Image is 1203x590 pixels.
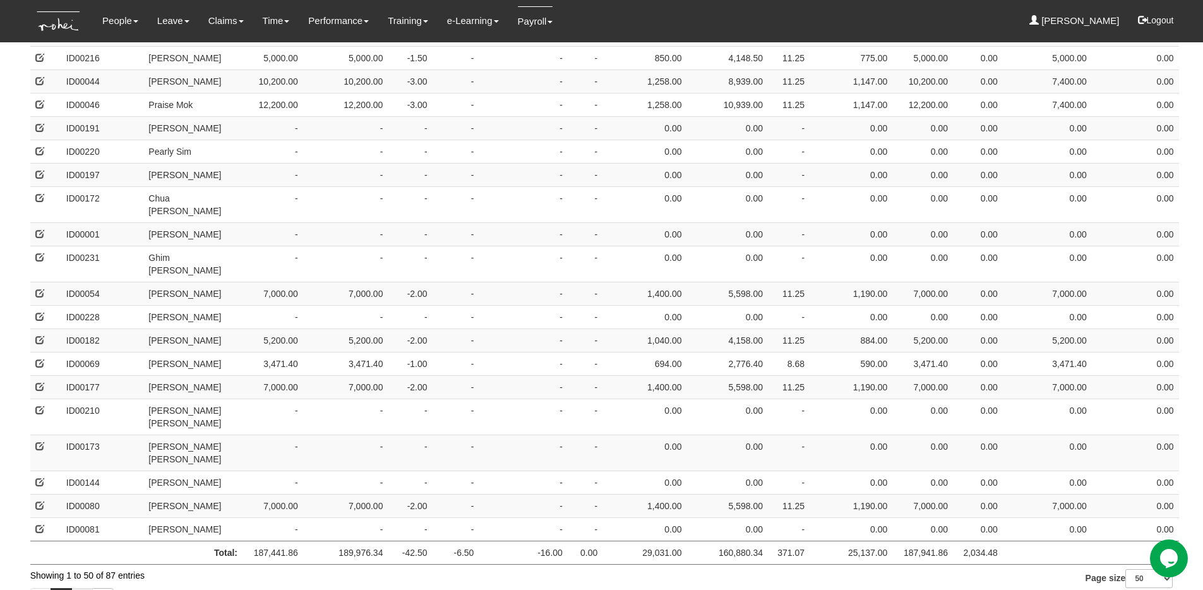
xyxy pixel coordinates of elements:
[602,246,686,282] td: 0.00
[303,116,388,140] td: -
[810,282,892,305] td: 1,190.00
[433,186,479,222] td: -
[1003,163,1092,186] td: 0.00
[768,399,810,435] td: -
[1092,282,1179,305] td: 0.00
[687,140,768,163] td: 0.00
[143,328,242,352] td: [PERSON_NAME]
[479,93,567,116] td: -
[388,328,432,352] td: -2.00
[687,399,768,435] td: 0.00
[892,163,953,186] td: 0.00
[810,352,892,375] td: 590.00
[242,222,303,246] td: -
[892,246,953,282] td: 0.00
[953,282,1003,305] td: 0.00
[433,328,479,352] td: -
[388,46,432,69] td: -1.50
[1003,69,1092,93] td: 7,400.00
[1092,140,1179,163] td: 0.00
[1092,69,1179,93] td: 0.00
[242,69,303,93] td: 10,200.00
[479,352,567,375] td: -
[602,222,686,246] td: 0.00
[892,435,953,471] td: 0.00
[892,352,953,375] td: 3,471.40
[433,69,479,93] td: -
[768,305,810,328] td: -
[61,375,144,399] td: ID00177
[303,186,388,222] td: -
[1003,328,1092,352] td: 5,200.00
[602,494,686,517] td: 1,400.00
[388,222,432,246] td: -
[602,375,686,399] td: 1,400.00
[568,494,602,517] td: -
[479,494,567,517] td: -
[61,46,144,69] td: ID00216
[602,93,686,116] td: 1,258.00
[242,246,303,282] td: -
[1003,93,1092,116] td: 7,400.00
[687,163,768,186] td: 0.00
[61,140,144,163] td: ID00220
[768,93,810,116] td: 11.25
[1003,471,1092,494] td: 0.00
[143,163,242,186] td: [PERSON_NAME]
[242,435,303,471] td: -
[61,328,144,352] td: ID00182
[61,246,144,282] td: ID00231
[568,46,602,69] td: -
[61,435,144,471] td: ID00173
[303,435,388,471] td: -
[892,93,953,116] td: 12,200.00
[768,46,810,69] td: 11.25
[953,69,1003,93] td: 0.00
[388,471,432,494] td: -
[1092,399,1179,435] td: 0.00
[687,305,768,328] td: 0.00
[892,140,953,163] td: 0.00
[303,93,388,116] td: 12,200.00
[810,471,892,494] td: 0.00
[687,69,768,93] td: 8,939.00
[479,186,567,222] td: -
[568,93,602,116] td: -
[242,375,303,399] td: 7,000.00
[602,163,686,186] td: 0.00
[953,471,1003,494] td: 0.00
[242,471,303,494] td: -
[143,352,242,375] td: [PERSON_NAME]
[433,471,479,494] td: -
[768,494,810,517] td: 11.25
[1125,569,1173,588] select: Page size
[892,494,953,517] td: 7,000.00
[602,352,686,375] td: 694.00
[568,352,602,375] td: -
[602,399,686,435] td: 0.00
[479,69,567,93] td: -
[433,282,479,305] td: -
[143,435,242,471] td: [PERSON_NAME] [PERSON_NAME]
[1092,328,1179,352] td: 0.00
[568,246,602,282] td: -
[810,93,892,116] td: 1,147.00
[568,328,602,352] td: -
[388,186,432,222] td: -
[1003,46,1092,69] td: 5,000.00
[143,305,242,328] td: [PERSON_NAME]
[143,282,242,305] td: [PERSON_NAME]
[242,46,303,69] td: 5,000.00
[687,282,768,305] td: 5,598.00
[768,186,810,222] td: -
[388,305,432,328] td: -
[303,305,388,328] td: -
[953,140,1003,163] td: 0.00
[768,352,810,375] td: 8.68
[61,352,144,375] td: ID00069
[602,471,686,494] td: 0.00
[892,328,953,352] td: 5,200.00
[143,69,242,93] td: [PERSON_NAME]
[687,471,768,494] td: 0.00
[303,140,388,163] td: -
